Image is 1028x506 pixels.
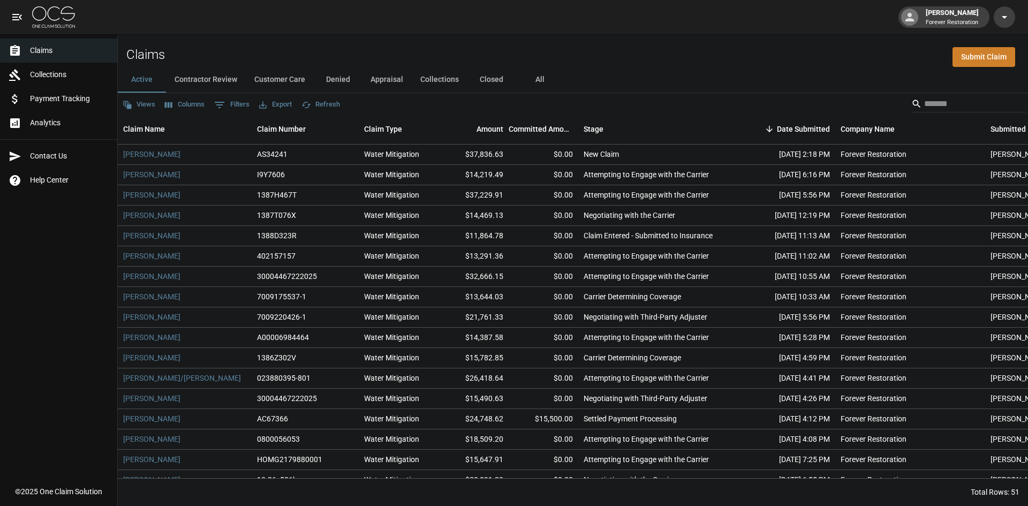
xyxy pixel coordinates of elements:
[257,413,288,424] div: AC67366
[162,96,207,113] button: Select columns
[123,169,180,180] a: [PERSON_NAME]
[257,312,306,322] div: 7009220426-1
[123,332,180,343] a: [PERSON_NAME]
[364,413,419,424] div: Water Mitigation
[509,307,578,328] div: $0.00
[841,251,906,261] div: Forever Restoration
[30,175,109,186] span: Help Center
[739,389,835,409] div: [DATE] 4:26 PM
[509,470,578,490] div: $0.00
[584,434,709,444] div: Attempting to Engage with the Carrier
[841,393,906,404] div: Forever Restoration
[30,117,109,129] span: Analytics
[584,393,707,404] div: Negotiating with Third-Party Adjuster
[584,210,675,221] div: Negotiating with the Carrier
[439,348,509,368] div: $15,782.85
[841,210,906,221] div: Forever Restoration
[257,434,300,444] div: 0800056053
[509,165,578,185] div: $0.00
[739,145,835,165] div: [DATE] 2:18 PM
[509,450,578,470] div: $0.00
[252,114,359,144] div: Claim Number
[509,389,578,409] div: $0.00
[364,373,419,383] div: Water Mitigation
[841,291,906,302] div: Forever Restoration
[299,96,343,113] button: Refresh
[211,96,252,114] button: Show filters
[166,67,246,93] button: Contractor Review
[509,368,578,389] div: $0.00
[364,454,419,465] div: Water Mitigation
[439,246,509,267] div: $13,291.36
[359,114,439,144] div: Claim Type
[123,454,180,465] a: [PERSON_NAME]
[739,226,835,246] div: [DATE] 11:13 AM
[584,312,707,322] div: Negotiating with Third-Party Adjuster
[364,169,419,180] div: Water Mitigation
[509,114,573,144] div: Committed Amount
[123,271,180,282] a: [PERSON_NAME]
[584,373,709,383] div: Attempting to Engage with the Carrier
[841,413,906,424] div: Forever Restoration
[257,210,296,221] div: 1387T076X
[921,7,983,27] div: [PERSON_NAME]
[841,474,906,485] div: Forever Restoration
[439,287,509,307] div: $13,644.03
[762,122,777,137] button: Sort
[364,251,419,261] div: Water Mitigation
[477,114,503,144] div: Amount
[364,434,419,444] div: Water Mitigation
[439,145,509,165] div: $37,836.63
[30,45,109,56] span: Claims
[364,114,402,144] div: Claim Type
[364,474,419,485] div: Water Mitigation
[257,393,317,404] div: 30004467222025
[6,6,28,28] button: open drawer
[439,450,509,470] div: $15,647.91
[584,271,709,282] div: Attempting to Engage with the Carrier
[439,389,509,409] div: $15,490.63
[509,287,578,307] div: $0.00
[739,287,835,307] div: [DATE] 10:33 AM
[841,230,906,241] div: Forever Restoration
[971,487,1019,497] div: Total Rows: 51
[439,267,509,287] div: $32,666.15
[364,190,419,200] div: Water Mitigation
[257,169,285,180] div: I9Y7606
[364,210,419,221] div: Water Mitigation
[509,409,578,429] div: $15,500.00
[257,352,296,363] div: 1386Z302V
[439,368,509,389] div: $26,418.64
[509,226,578,246] div: $0.00
[841,373,906,383] div: Forever Restoration
[584,251,709,261] div: Attempting to Engage with the Carrier
[257,291,306,302] div: 7009175537-1
[439,165,509,185] div: $14,219.49
[126,47,165,63] h2: Claims
[584,454,709,465] div: Attempting to Engage with the Carrier
[439,114,509,144] div: Amount
[584,291,681,302] div: Carrier Determining Coverage
[467,67,516,93] button: Closed
[739,328,835,348] div: [DATE] 5:28 PM
[509,429,578,450] div: $0.00
[509,114,578,144] div: Committed Amount
[509,246,578,267] div: $0.00
[509,185,578,206] div: $0.00
[739,450,835,470] div: [DATE] 7:25 PM
[30,69,109,80] span: Collections
[123,230,180,241] a: [PERSON_NAME]
[364,271,419,282] div: Water Mitigation
[739,409,835,429] div: [DATE] 4:12 PM
[123,114,165,144] div: Claim Name
[841,332,906,343] div: Forever Restoration
[584,474,675,485] div: Negotiating with the Carrier
[257,271,317,282] div: 30004467222025
[584,149,619,160] div: New Claim
[257,190,297,200] div: 1387H467T
[739,165,835,185] div: [DATE] 6:16 PM
[584,114,603,144] div: Stage
[439,470,509,490] div: $20,091.23
[509,348,578,368] div: $0.00
[439,307,509,328] div: $21,761.33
